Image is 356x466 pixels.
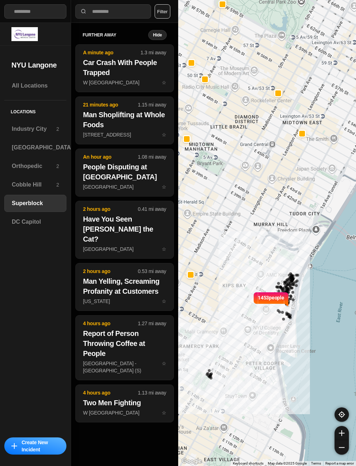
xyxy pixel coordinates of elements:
[83,153,138,160] p: An hour ago
[284,291,289,307] img: notch
[311,461,321,465] a: Terms
[162,410,166,416] span: star
[162,132,166,138] span: star
[56,181,59,188] p: 2
[4,195,66,212] a: Superblock
[11,27,38,41] img: logo
[339,445,345,450] img: zoom-out
[75,184,174,190] a: An hour ago1.08 mi awayPeople Disputing at [GEOGRAPHIC_DATA][GEOGRAPHIC_DATA]star
[162,184,166,190] span: star
[75,315,174,380] button: 4 hours ago1.27 mi awayReport of Person Throwing Coffee at People[GEOGRAPHIC_DATA] - [GEOGRAPHIC_...
[335,426,349,440] button: zoom-in
[21,439,59,453] p: Create New Incident
[4,120,66,138] a: Industry City2
[75,246,174,252] a: 2 hours ago0.41 mi awayHave You Seen [PERSON_NAME] the Cat?[GEOGRAPHIC_DATA]star
[258,294,284,310] p: 1453 people
[75,79,174,85] a: A minute ago1.3 mi awayCar Crash With People TrappedW [GEOGRAPHIC_DATA]star
[4,77,66,94] a: All Locations
[138,101,166,108] p: 1.15 mi away
[335,440,349,455] button: zoom-out
[153,32,162,38] small: Hide
[141,49,166,56] p: 1.3 mi away
[12,180,56,189] h3: Cobble Hill
[155,4,170,19] button: Filter
[12,125,56,133] h3: Industry City
[75,263,174,311] button: 2 hours ago0.53 mi awayMan Yelling, Screaming Profanity at Customers[US_STATE]star
[75,44,174,92] button: A minute ago1.3 mi awayCar Crash With People TrappedW [GEOGRAPHIC_DATA]star
[83,360,166,374] p: [GEOGRAPHIC_DATA] - [GEOGRAPHIC_DATA] (S)
[83,320,138,327] p: 4 hours ago
[83,246,166,253] p: [GEOGRAPHIC_DATA]
[11,443,17,449] img: icon
[75,96,174,144] button: 21 minutes ago1.15 mi awayMan Shoplifting at Whole Foods[STREET_ADDRESS]star
[83,131,166,138] p: [STREET_ADDRESS]
[4,100,66,120] h5: Locations
[162,80,166,85] span: star
[82,32,148,38] h5: further away
[75,360,174,366] a: 4 hours ago1.27 mi awayReport of Person Throwing Coffee at People[GEOGRAPHIC_DATA] - [GEOGRAPHIC_...
[11,60,59,70] h2: NYU Langone
[4,213,66,230] a: DC Capitol
[339,411,345,418] img: recenter
[83,58,166,78] h2: Car Crash With People Trapped
[12,162,56,170] h3: Orthopedic
[233,461,264,466] button: Keyboard shortcuts
[83,389,138,396] p: 4 hours ago
[75,201,174,259] button: 2 hours ago0.41 mi awayHave You Seen [PERSON_NAME] the Cat?[GEOGRAPHIC_DATA]star
[83,409,166,416] p: W [GEOGRAPHIC_DATA]
[83,110,166,130] h2: Man Shoplifting at Whole Foods
[325,461,354,465] a: Report a map error
[4,158,66,175] a: Orthopedic2
[75,132,174,138] a: 21 minutes ago1.15 mi awayMan Shoplifting at Whole Foods[STREET_ADDRESS]star
[83,101,138,108] p: 21 minutes ago
[75,149,174,197] button: An hour ago1.08 mi awayPeople Disputing at [GEOGRAPHIC_DATA][GEOGRAPHIC_DATA]star
[180,457,204,466] img: Google
[138,320,166,327] p: 1.27 mi away
[12,218,59,226] h3: DC Capitol
[12,143,73,152] h3: [GEOGRAPHIC_DATA]
[83,79,166,86] p: W [GEOGRAPHIC_DATA]
[83,398,166,408] h2: Two Men Fighting
[75,385,174,422] button: 4 hours ago1.13 mi awayTwo Men FightingW [GEOGRAPHIC_DATA]star
[252,291,258,307] img: notch
[83,276,166,296] h2: Man Yelling, Screaming Profanity at Customers
[138,205,166,213] p: 0.41 mi away
[83,328,166,358] h2: Report of Person Throwing Coffee at People
[56,163,59,170] p: 2
[4,139,66,156] a: [GEOGRAPHIC_DATA]
[138,389,166,396] p: 1.13 mi away
[83,214,166,244] h2: Have You Seen [PERSON_NAME] the Cat?
[148,30,166,40] button: Hide
[138,268,166,275] p: 0.53 mi away
[339,430,345,436] img: zoom-in
[75,298,174,304] a: 2 hours ago0.53 mi awayMan Yelling, Screaming Profanity at Customers[US_STATE]star
[83,298,166,305] p: [US_STATE]
[335,407,349,422] button: recenter
[268,461,307,465] span: Map data ©2025 Google
[75,410,174,416] a: 4 hours ago1.13 mi awayTwo Men FightingW [GEOGRAPHIC_DATA]star
[83,268,138,275] p: 2 hours ago
[162,298,166,304] span: star
[56,125,59,133] p: 2
[180,457,204,466] a: Open this area in Google Maps (opens a new window)
[83,183,166,190] p: [GEOGRAPHIC_DATA]
[4,176,66,193] a: Cobble Hill2
[4,437,66,455] button: iconCreate New Incident
[138,153,166,160] p: 1.08 mi away
[83,49,140,56] p: A minute ago
[83,205,138,213] p: 2 hours ago
[12,81,59,90] h3: All Locations
[80,8,87,15] img: search
[162,361,166,366] span: star
[83,162,166,182] h2: People Disputing at [GEOGRAPHIC_DATA]
[12,199,59,208] h3: Superblock
[162,246,166,252] span: star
